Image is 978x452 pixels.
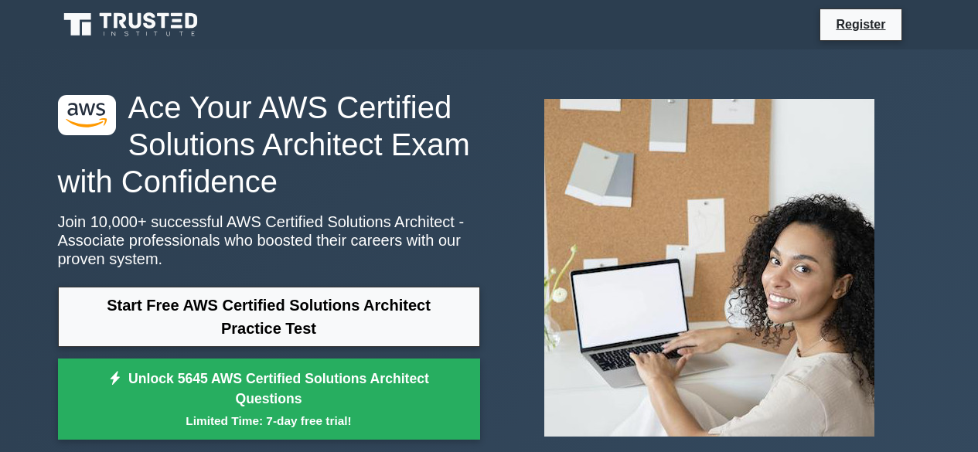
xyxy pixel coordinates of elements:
[58,212,480,268] p: Join 10,000+ successful AWS Certified Solutions Architect - Associate professionals who boosted t...
[58,89,480,200] h1: Ace Your AWS Certified Solutions Architect Exam with Confidence
[826,15,895,34] a: Register
[58,287,480,347] a: Start Free AWS Certified Solutions Architect Practice Test
[77,412,461,430] small: Limited Time: 7-day free trial!
[58,359,480,440] a: Unlock 5645 AWS Certified Solutions Architect QuestionsLimited Time: 7-day free trial!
